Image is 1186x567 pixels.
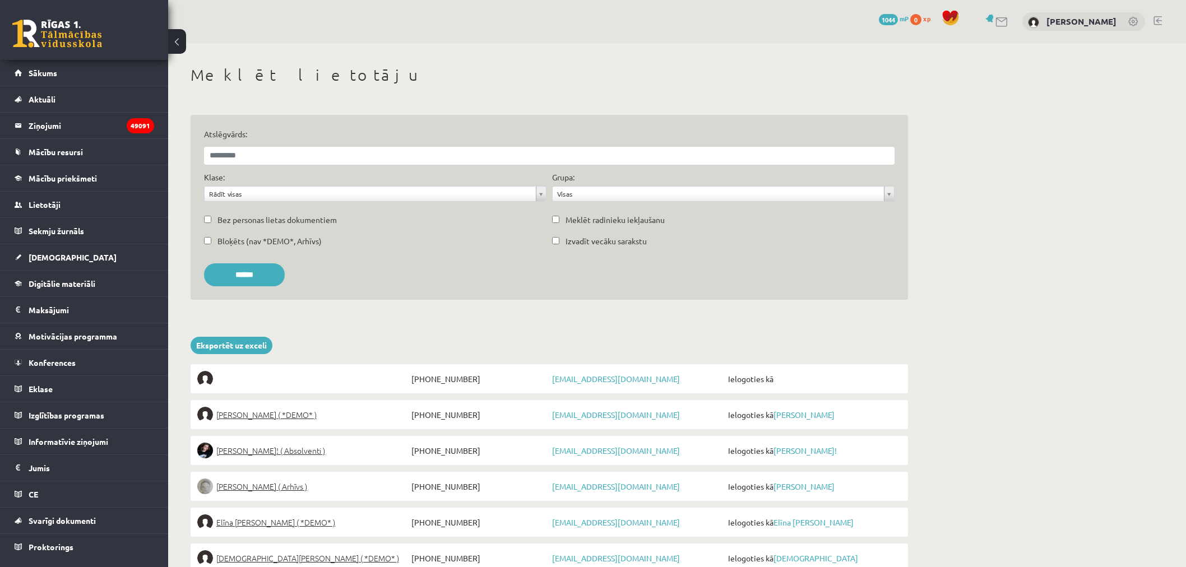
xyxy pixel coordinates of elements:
a: Elīna [PERSON_NAME] ( *DEMO* ) [197,514,409,530]
span: [PHONE_NUMBER] [409,514,549,530]
a: Ziņojumi49091 [15,113,154,138]
a: Visas [553,187,894,201]
a: Konferences [15,350,154,375]
img: Elīna Jolanta Bunce [197,514,213,530]
a: [EMAIL_ADDRESS][DOMAIN_NAME] [552,481,680,491]
a: Rādīt visas [205,187,546,201]
span: [PHONE_NUMBER] [409,478,549,494]
a: [EMAIL_ADDRESS][DOMAIN_NAME] [552,553,680,563]
a: [PERSON_NAME] [773,410,835,420]
img: Sofija Anrio-Karlauska! [197,443,213,458]
a: [EMAIL_ADDRESS][DOMAIN_NAME] [552,374,680,384]
label: Atslēgvārds: [204,128,895,140]
span: Ielogoties kā [725,478,901,494]
span: Informatīvie ziņojumi [29,436,108,447]
a: Rīgas 1. Tālmācības vidusskola [12,20,102,48]
a: Proktorings [15,534,154,560]
span: Visas [557,187,879,201]
label: Klase: [204,171,225,183]
span: [DEMOGRAPHIC_DATA][PERSON_NAME] ( *DEMO* ) [216,550,399,566]
span: Jumis [29,463,50,473]
a: Sākums [15,60,154,86]
img: Gatis Cielava [1028,17,1039,28]
a: Svarīgi dokumenti [15,508,154,533]
span: [DEMOGRAPHIC_DATA] [29,252,117,262]
span: [PERSON_NAME]! ( Absolventi ) [216,443,325,458]
span: Mācību priekšmeti [29,173,97,183]
legend: Ziņojumi [29,113,154,138]
a: Mācību resursi [15,139,154,165]
a: [PERSON_NAME] [1046,16,1116,27]
img: Lelde Braune [197,478,213,494]
a: Maksājumi [15,297,154,323]
a: [PERSON_NAME] ( Arhīvs ) [197,478,409,494]
label: Grupa: [552,171,575,183]
a: Lietotāji [15,192,154,217]
span: Elīna [PERSON_NAME] ( *DEMO* ) [216,514,335,530]
span: Konferences [29,357,76,368]
span: 1044 [879,14,898,25]
span: Digitālie materiāli [29,278,95,289]
a: [EMAIL_ADDRESS][DOMAIN_NAME] [552,410,680,420]
span: Sekmju žurnāls [29,226,84,236]
a: Informatīvie ziņojumi [15,429,154,454]
img: Elīna Elizabete Ancveriņa [197,407,213,422]
span: [PERSON_NAME] ( *DEMO* ) [216,407,317,422]
span: Ielogoties kā [725,514,901,530]
label: Bez personas lietas dokumentiem [217,214,337,226]
img: Krista Kristiāna Dumbre [197,550,213,566]
a: Eklase [15,376,154,402]
span: CE [29,489,38,499]
span: Proktorings [29,542,73,552]
a: Digitālie materiāli [15,271,154,296]
span: Lietotāji [29,199,61,210]
span: [PHONE_NUMBER] [409,407,549,422]
a: [EMAIL_ADDRESS][DOMAIN_NAME] [552,445,680,456]
span: [PHONE_NUMBER] [409,443,549,458]
span: Izglītības programas [29,410,104,420]
span: Eklase [29,384,53,394]
a: Eksportēt uz exceli [191,337,272,354]
a: 0 xp [910,14,936,23]
a: [PERSON_NAME]! ( Absolventi ) [197,443,409,458]
span: Svarīgi dokumenti [29,515,96,526]
span: 0 [910,14,921,25]
a: Sekmju žurnāls [15,218,154,244]
span: Motivācijas programma [29,331,117,341]
span: xp [923,14,930,23]
span: [PERSON_NAME] ( Arhīvs ) [216,478,307,494]
span: Ielogoties kā [725,443,901,458]
span: Rādīt visas [209,187,531,201]
a: Izglītības programas [15,402,154,428]
h1: Meklēt lietotāju [191,66,908,85]
a: [DEMOGRAPHIC_DATA] [15,244,154,270]
a: Elīna [PERSON_NAME] [773,517,854,527]
a: [DEMOGRAPHIC_DATA][PERSON_NAME] ( *DEMO* ) [197,550,409,566]
a: Mācību priekšmeti [15,165,154,191]
i: 49091 [127,118,154,133]
a: [PERSON_NAME]! [773,445,837,456]
a: 1044 mP [879,14,909,23]
span: Sākums [29,68,57,78]
span: mP [900,14,909,23]
a: [EMAIL_ADDRESS][DOMAIN_NAME] [552,517,680,527]
span: [PHONE_NUMBER] [409,371,549,387]
a: [PERSON_NAME] ( *DEMO* ) [197,407,409,422]
a: Motivācijas programma [15,323,154,349]
a: Jumis [15,455,154,481]
span: Ielogoties kā [725,371,901,387]
a: CE [15,481,154,507]
a: Aktuāli [15,86,154,112]
label: Meklēt radinieku iekļaušanu [566,214,665,226]
span: [PHONE_NUMBER] [409,550,549,566]
span: Mācību resursi [29,147,83,157]
label: Bloķēts (nav *DEMO*, Arhīvs) [217,235,322,247]
span: Aktuāli [29,94,55,104]
label: Izvadīt vecāku sarakstu [566,235,647,247]
span: Ielogoties kā [725,407,901,422]
legend: Maksājumi [29,297,154,323]
a: [PERSON_NAME] [773,481,835,491]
